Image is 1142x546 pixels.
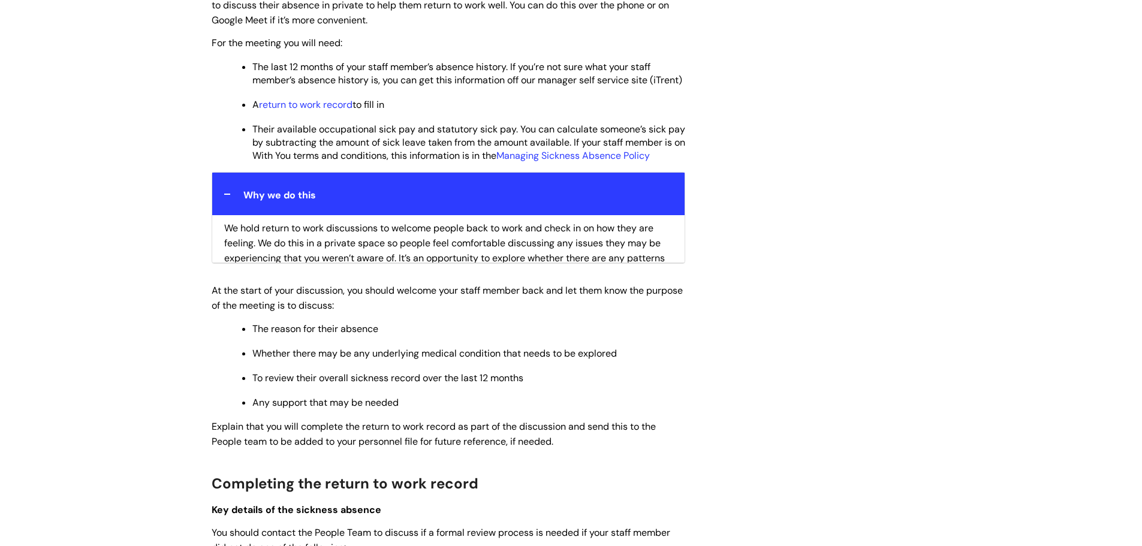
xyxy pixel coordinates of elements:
span: Why we do this [243,189,316,201]
span: Their available occupational sick pay and statutory sick pay. You can calculate someone’s sick pa... [252,123,685,162]
span: Any support that may be needed [252,396,399,409]
span: We hold return to work discussions to welcome people back to work and check in on how they are fe... [224,222,665,294]
span: A to fill in [252,98,384,111]
span: At the start of your discussion, you should welcome your staff member back and let them know the ... [212,284,683,312]
span: The last 12 months of your staff member’s absence history. If you’re not sure what your staff mem... [252,61,682,86]
span: Whether there may be any underlying medical condition that needs to be explored [252,347,617,360]
span: For the meeting you will need: [212,37,342,49]
span: Completing the return to work record [212,474,478,493]
a: Managing Sickness Absence Policy [496,149,650,162]
span: Key details of the sickness absence [212,503,381,516]
span: The reason for their absence [252,322,378,335]
span: To review their overall sickness record over the last 12 months [252,372,523,384]
a: return to work record [259,98,352,111]
span: Explain that you will complete the return to work record as part of the discussion and send this ... [212,420,656,448]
